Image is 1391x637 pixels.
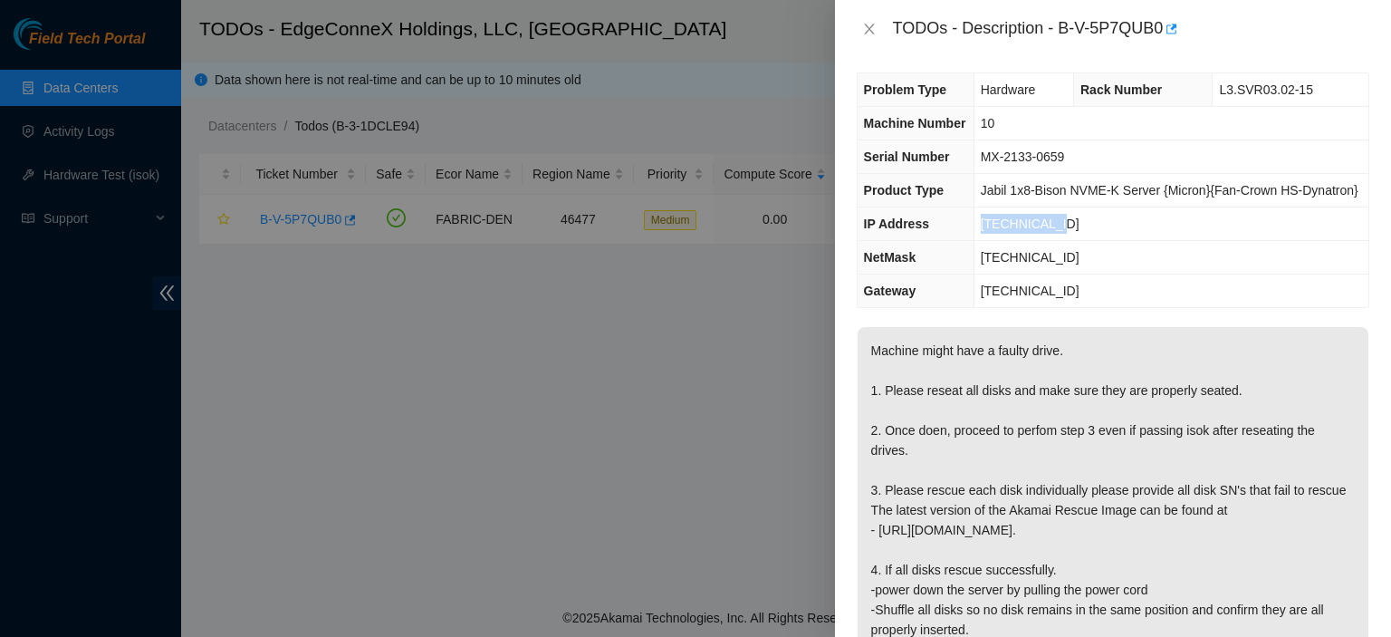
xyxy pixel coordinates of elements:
[981,250,1079,265] span: [TECHNICAL_ID]
[864,250,916,265] span: NetMask
[862,22,877,36] span: close
[981,150,1065,164] span: MX-2133-0659
[857,21,882,38] button: Close
[981,183,1358,198] span: Jabil 1x8-Bison NVME-K Server {Micron}{Fan-Crown HS-Dynatron}
[864,150,950,164] span: Serial Number
[864,82,947,97] span: Problem Type
[864,217,929,231] span: IP Address
[981,116,995,130] span: 10
[981,82,1036,97] span: Hardware
[864,116,966,130] span: Machine Number
[864,183,944,198] span: Product Type
[1080,82,1162,97] span: Rack Number
[893,14,1369,43] div: TODOs - Description - B-V-5P7QUB0
[981,217,1079,231] span: [TECHNICAL_ID]
[864,284,916,298] span: Gateway
[981,284,1079,298] span: [TECHNICAL_ID]
[1219,82,1313,97] span: L3.SVR03.02-15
